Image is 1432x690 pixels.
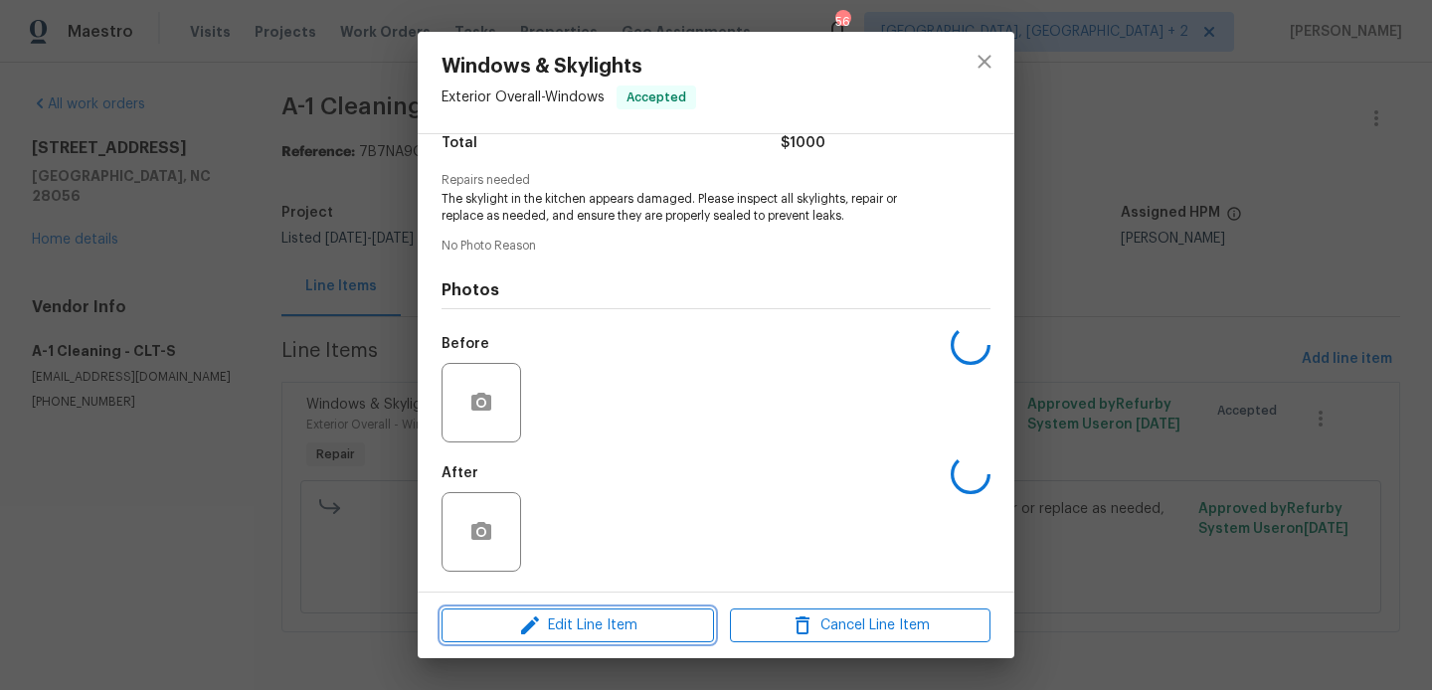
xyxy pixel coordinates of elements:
[442,174,990,187] span: Repairs needed
[781,129,825,158] span: $1000
[442,240,990,253] span: No Photo Reason
[736,613,984,638] span: Cancel Line Item
[442,56,696,78] span: Windows & Skylights
[442,280,990,300] h4: Photos
[442,191,936,225] span: The skylight in the kitchen appears damaged. Please inspect all skylights, repair or replace as n...
[835,12,849,32] div: 56
[730,608,990,643] button: Cancel Line Item
[442,337,489,351] h5: Before
[442,90,605,104] span: Exterior Overall - Windows
[447,613,708,638] span: Edit Line Item
[442,608,714,643] button: Edit Line Item
[619,87,694,107] span: Accepted
[961,38,1008,86] button: close
[442,466,478,480] h5: After
[442,129,477,158] span: Total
